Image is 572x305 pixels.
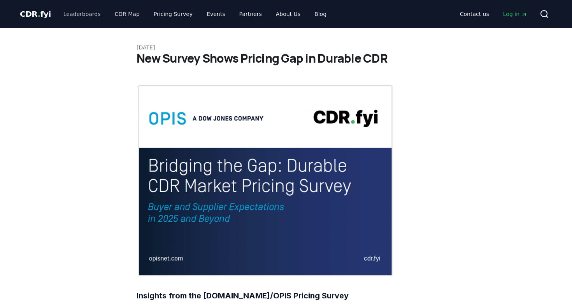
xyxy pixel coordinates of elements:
strong: Insights from the [DOMAIN_NAME]/OPIS Pricing Survey [137,291,349,300]
a: About Us [270,7,307,21]
span: CDR fyi [20,9,51,19]
nav: Main [57,7,333,21]
nav: Main [454,7,533,21]
h1: New Survey Shows Pricing Gap in Durable CDR [137,51,435,65]
a: Contact us [454,7,495,21]
p: [DATE] [137,44,435,51]
a: Pricing Survey [147,7,199,21]
img: blog post image [137,84,394,277]
a: Log in [497,7,533,21]
a: Leaderboards [57,7,107,21]
a: CDR Map [109,7,146,21]
a: CDR.fyi [20,9,51,19]
a: Blog [308,7,333,21]
a: Events [200,7,231,21]
span: . [38,9,40,19]
a: Partners [233,7,268,21]
span: Log in [503,10,527,18]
